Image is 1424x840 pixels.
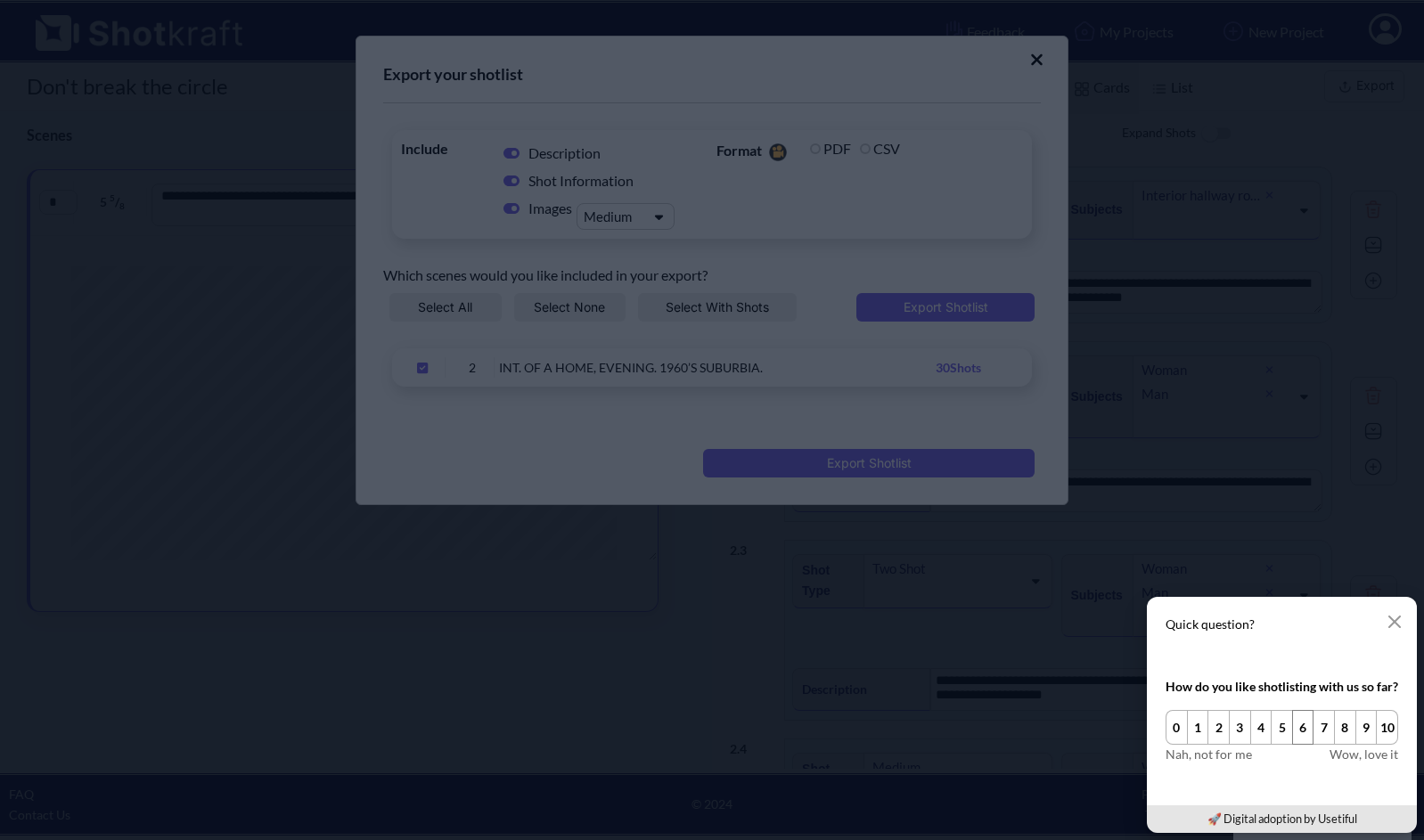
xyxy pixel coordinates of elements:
[1166,745,1252,763] span: Nah, not for me
[1330,745,1398,763] span: Wow, love it
[1334,710,1356,745] button: 8
[1229,710,1251,745] button: 3
[1355,710,1378,745] button: 9
[1271,710,1293,745] button: 5
[1166,616,1398,633] p: Quick question?
[1313,710,1335,745] button: 7
[1292,710,1314,745] button: 6
[1250,710,1273,745] button: 4
[1187,710,1209,745] button: 1
[13,15,165,29] div: Online
[1207,811,1357,826] a: 🚀 Digital adoption by Usetiful
[1207,710,1230,745] button: 2
[1376,710,1398,745] button: 10
[1166,677,1398,696] div: How do you like shotlisting with us so far?
[1166,710,1188,745] button: 0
